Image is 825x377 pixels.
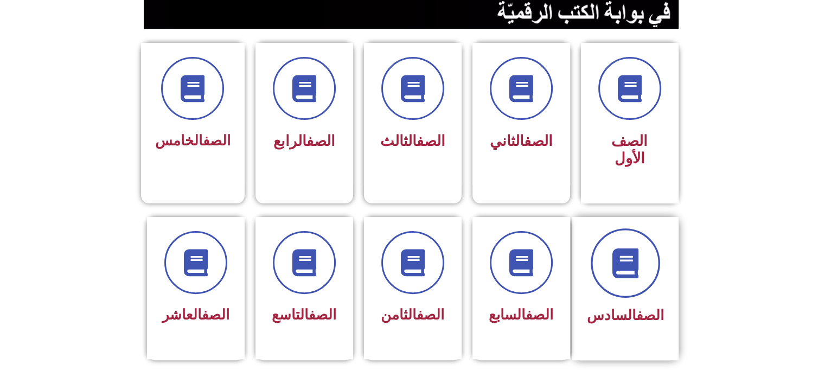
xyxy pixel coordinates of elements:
[587,307,664,323] span: السادس
[203,132,231,149] a: الصف
[380,132,445,150] span: الثالث
[417,306,444,323] a: الصف
[381,306,444,323] span: الثامن
[526,306,553,323] a: الصف
[155,132,231,149] span: الخامس
[611,132,648,167] span: الصف الأول
[490,132,553,150] span: الثاني
[273,132,335,150] span: الرابع
[309,306,336,323] a: الصف
[417,132,445,150] a: الصف
[524,132,553,150] a: الصف
[636,307,664,323] a: الصف
[272,306,336,323] span: التاسع
[162,306,229,323] span: العاشر
[306,132,335,150] a: الصف
[489,306,553,323] span: السابع
[202,306,229,323] a: الصف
